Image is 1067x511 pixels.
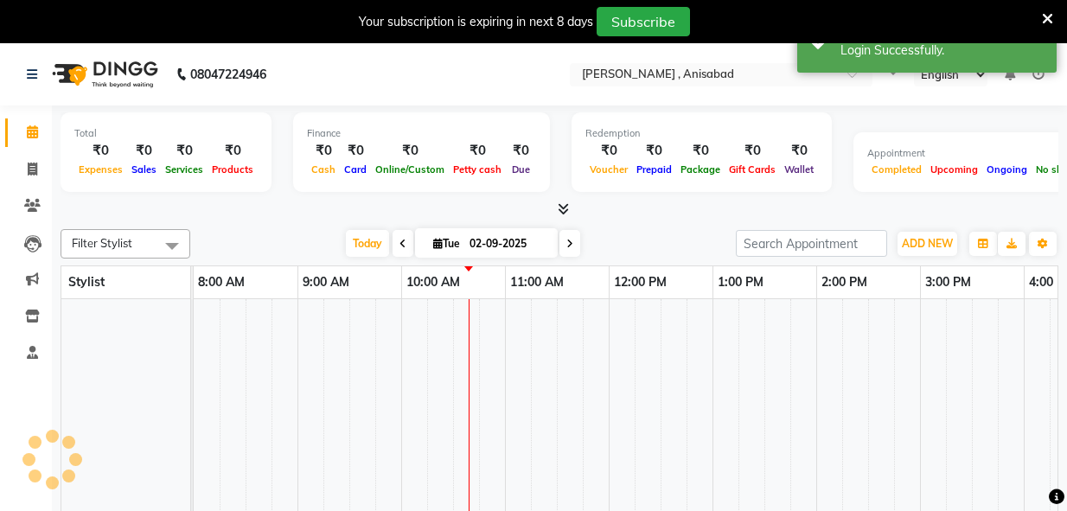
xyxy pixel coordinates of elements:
[725,141,780,161] div: ₹0
[585,163,632,176] span: Voucher
[74,163,127,176] span: Expenses
[127,141,161,161] div: ₹0
[346,230,389,257] span: Today
[902,237,953,250] span: ADD NEW
[161,141,208,161] div: ₹0
[597,7,690,36] button: Subscribe
[449,163,506,176] span: Petty cash
[127,163,161,176] span: Sales
[506,270,568,295] a: 11:00 AM
[371,163,449,176] span: Online/Custom
[725,163,780,176] span: Gift Cards
[359,13,593,31] div: Your subscription is expiring in next 8 days
[307,163,340,176] span: Cash
[190,50,266,99] b: 08047224946
[72,236,132,250] span: Filter Stylist
[161,163,208,176] span: Services
[921,270,975,295] a: 3:00 PM
[926,163,982,176] span: Upcoming
[780,141,818,161] div: ₹0
[817,270,872,295] a: 2:00 PM
[632,141,676,161] div: ₹0
[610,270,671,295] a: 12:00 PM
[307,141,340,161] div: ₹0
[508,163,534,176] span: Due
[585,141,632,161] div: ₹0
[840,42,1044,60] div: Login Successfully.
[208,141,258,161] div: ₹0
[429,237,464,250] span: Tue
[68,274,105,290] span: Stylist
[340,163,371,176] span: Card
[298,270,354,295] a: 9:00 AM
[713,270,768,295] a: 1:00 PM
[208,163,258,176] span: Products
[780,163,818,176] span: Wallet
[307,126,536,141] div: Finance
[371,141,449,161] div: ₹0
[676,163,725,176] span: Package
[898,232,957,256] button: ADD NEW
[585,126,818,141] div: Redemption
[982,163,1032,176] span: Ongoing
[74,126,258,141] div: Total
[340,141,371,161] div: ₹0
[506,141,536,161] div: ₹0
[449,141,506,161] div: ₹0
[676,141,725,161] div: ₹0
[464,231,551,257] input: 2025-09-02
[736,230,887,257] input: Search Appointment
[74,141,127,161] div: ₹0
[632,163,676,176] span: Prepaid
[44,50,163,99] img: logo
[402,270,464,295] a: 10:00 AM
[194,270,249,295] a: 8:00 AM
[867,163,926,176] span: Completed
